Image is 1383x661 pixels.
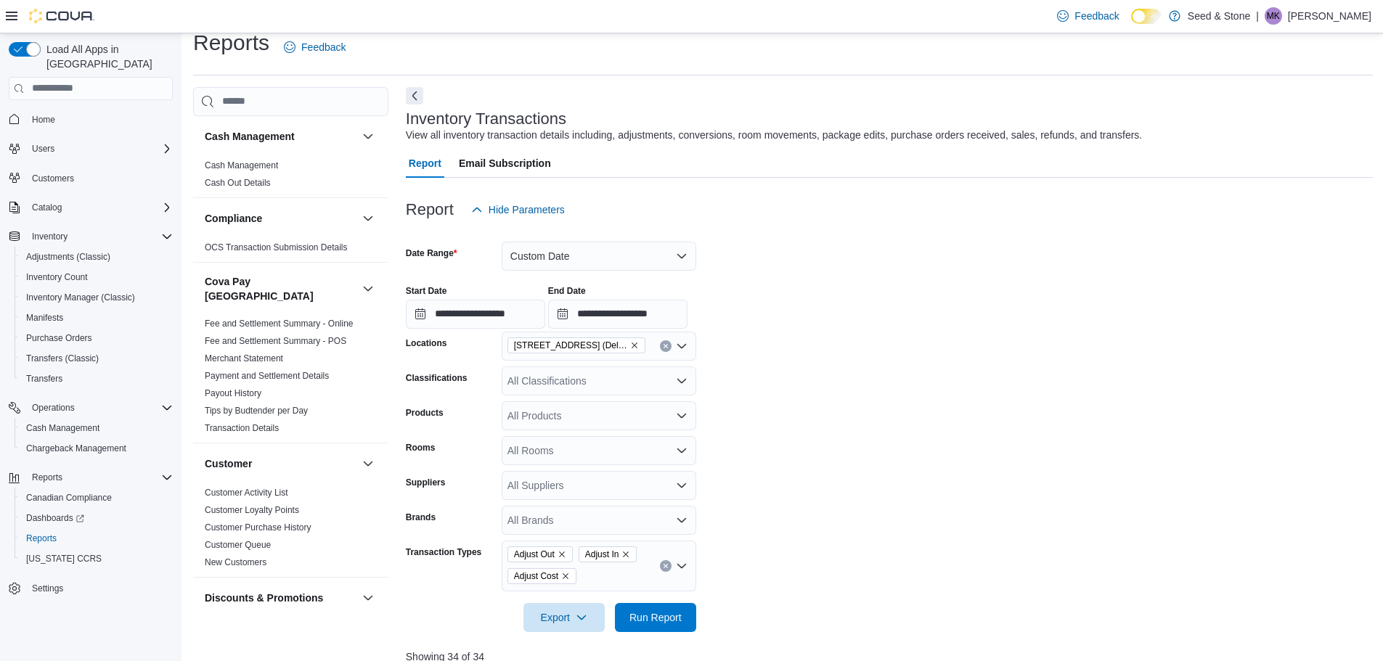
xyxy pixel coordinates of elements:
[205,487,288,498] span: Customer Activity List
[193,315,388,443] div: Cova Pay [GEOGRAPHIC_DATA]
[359,455,377,472] button: Customer
[406,247,457,259] label: Date Range
[205,353,283,364] span: Merchant Statement
[26,271,88,283] span: Inventory Count
[1131,9,1162,24] input: Dark Mode
[205,160,278,171] a: Cash Management
[205,505,299,515] a: Customer Loyalty Points
[676,410,688,422] button: Open list of options
[205,540,271,550] a: Customer Queue
[676,375,688,387] button: Open list of options
[20,370,68,387] a: Transfers
[3,139,179,159] button: Users
[26,353,99,364] span: Transfers (Classic)
[20,509,90,527] a: Dashboards
[205,387,261,399] span: Payout History
[26,492,112,504] span: Canadian Compliance
[406,87,423,104] button: Next
[29,9,94,23] img: Cova
[205,274,356,303] button: Cova Pay [GEOGRAPHIC_DATA]
[507,337,645,353] span: 616 Chester Rd. (Delta)
[15,247,179,267] button: Adjustments (Classic)
[26,140,173,157] span: Users
[20,530,62,547] a: Reports
[523,603,605,632] button: Export
[558,550,566,559] button: Remove Adjust Out from selection in this group
[629,610,682,625] span: Run Report
[26,553,102,564] span: [US_STATE] CCRS
[20,419,173,437] span: Cash Management
[20,440,132,457] a: Chargeback Management
[205,371,329,381] a: Payment and Settlement Details
[15,369,179,389] button: Transfers
[26,110,173,128] span: Home
[20,248,173,266] span: Adjustments (Classic)
[406,201,454,218] h3: Report
[676,514,688,526] button: Open list of options
[193,157,388,197] div: Cash Management
[20,419,105,437] a: Cash Management
[26,332,92,344] span: Purchase Orders
[205,504,299,516] span: Customer Loyalty Points
[406,546,481,558] label: Transaction Types
[20,289,173,306] span: Inventory Manager (Classic)
[561,572,570,580] button: Remove Adjust Cost from selection in this group
[359,589,377,607] button: Discounts & Promotions
[26,580,69,597] a: Settings
[32,231,68,242] span: Inventory
[205,539,271,551] span: Customer Queue
[15,438,179,459] button: Chargeback Management
[20,268,173,286] span: Inventory Count
[26,533,57,544] span: Reports
[1074,9,1119,23] span: Feedback
[26,512,84,524] span: Dashboards
[406,407,444,419] label: Products
[26,469,68,486] button: Reports
[15,308,179,328] button: Manifests
[26,292,135,303] span: Inventory Manager (Classic)
[278,33,351,62] a: Feedback
[1188,7,1250,25] p: Seed & Stone
[406,285,447,297] label: Start Date
[406,337,447,349] label: Locations
[1051,1,1125,30] a: Feedback
[676,340,688,352] button: Open list of options
[660,340,672,352] button: Clear input
[26,228,173,245] span: Inventory
[3,398,179,418] button: Operations
[205,591,356,605] button: Discounts & Promotions
[205,177,271,189] span: Cash Out Details
[15,488,179,508] button: Canadian Compliance
[32,143,54,155] span: Users
[205,406,308,416] a: Tips by Budtender per Day
[26,170,80,187] a: Customers
[1265,7,1282,25] div: Manpreet Kaur
[205,522,311,533] span: Customer Purchase History
[548,285,586,297] label: End Date
[3,578,179,599] button: Settings
[26,251,110,263] span: Adjustments (Classic)
[32,202,62,213] span: Catalog
[205,488,288,498] a: Customer Activity List
[193,484,388,577] div: Customer
[26,443,126,454] span: Chargeback Management
[20,509,173,527] span: Dashboards
[15,328,179,348] button: Purchase Orders
[20,268,94,286] a: Inventory Count
[514,547,555,562] span: Adjust Out
[621,550,630,559] button: Remove Adjust In from selection in this group
[20,289,141,306] a: Inventory Manager (Classic)
[205,129,356,144] button: Cash Management
[205,591,323,605] h3: Discounts & Promotions
[409,149,441,178] span: Report
[359,280,377,297] button: Cova Pay [GEOGRAPHIC_DATA]
[507,546,573,562] span: Adjust Out
[205,211,356,226] button: Compliance
[507,568,576,584] span: Adjust Cost
[406,300,545,329] input: Press the down key to open a popover containing a calendar.
[359,210,377,227] button: Compliance
[3,109,179,130] button: Home
[9,103,173,637] nav: Complex example
[20,489,118,506] a: Canadian Compliance
[26,373,62,385] span: Transfers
